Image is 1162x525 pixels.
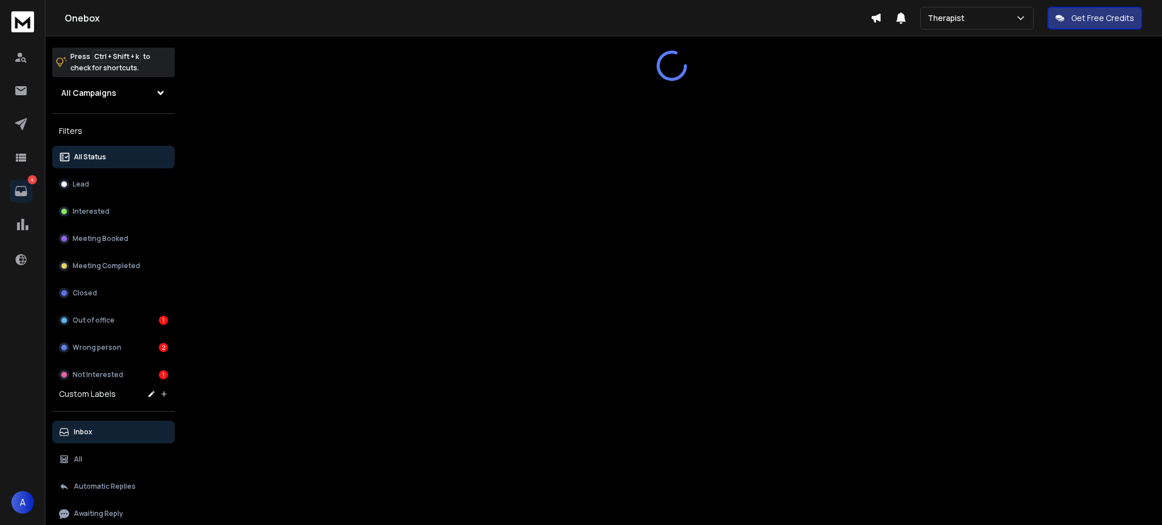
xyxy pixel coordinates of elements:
button: Lead [52,173,175,196]
p: Out of office [73,316,115,325]
p: Press to check for shortcuts. [70,51,150,74]
button: A [11,491,34,514]
img: logo [11,11,34,32]
p: Inbox [74,427,92,437]
p: Therapist [928,12,969,24]
button: Not Interested1 [52,363,175,386]
p: Get Free Credits [1071,12,1134,24]
button: Meeting Completed [52,255,175,277]
a: 4 [10,180,32,202]
p: 4 [28,175,37,184]
h1: All Campaigns [61,87,116,99]
p: Interested [73,207,110,216]
p: All [74,455,82,464]
button: Awaiting Reply [52,502,175,525]
p: Awaiting Reply [74,509,123,518]
button: Out of office1 [52,309,175,332]
div: 2 [159,343,168,352]
p: Meeting Completed [73,261,140,270]
button: All Status [52,146,175,168]
p: Automatic Replies [74,482,136,491]
button: Automatic Replies [52,475,175,498]
h3: Custom Labels [59,388,116,400]
p: Wrong person [73,343,121,352]
p: All Status [74,153,106,162]
button: All Campaigns [52,82,175,104]
div: 1 [159,316,168,325]
button: Interested [52,200,175,223]
button: Get Free Credits [1047,7,1142,29]
button: Closed [52,282,175,304]
p: Not Interested [73,370,123,379]
button: Wrong person2 [52,336,175,359]
h3: Filters [52,123,175,139]
p: Closed [73,289,97,298]
button: Meeting Booked [52,227,175,250]
button: Inbox [52,421,175,443]
p: Lead [73,180,89,189]
p: Meeting Booked [73,234,128,243]
h1: Onebox [65,11,870,25]
span: Ctrl + Shift + k [92,50,141,63]
div: 1 [159,370,168,379]
button: All [52,448,175,471]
